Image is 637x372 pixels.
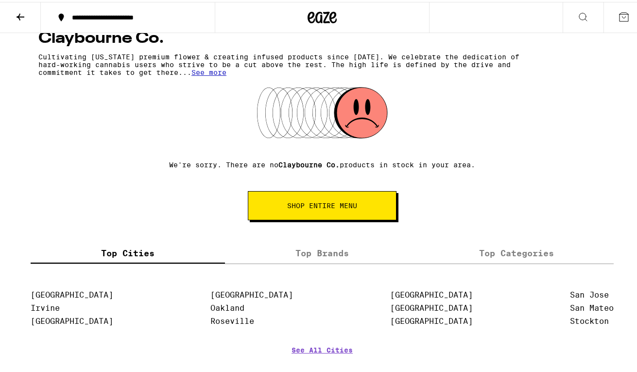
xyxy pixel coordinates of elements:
a: [GEOGRAPHIC_DATA] [31,315,113,324]
strong: Claybourne Co. [278,159,340,167]
span: Hi. Need any help? [6,7,70,15]
p: Cultivating [US_STATE] premium flower & creating infused products since [DATE]. We celebrate the ... [38,51,520,74]
span: SHOP ENTIRE MENU [287,200,357,207]
a: Roseville [210,315,254,324]
a: Oakland [210,301,244,311]
a: [GEOGRAPHIC_DATA] [390,301,473,311]
a: [GEOGRAPHIC_DATA] [210,288,293,298]
a: Stockton [570,315,609,324]
button: SHOP ENTIRE MENU [248,189,396,218]
a: [GEOGRAPHIC_DATA] [390,288,473,298]
h4: Claybourne Co. [38,29,606,44]
label: Top Cities [31,241,225,262]
label: Top Categories [419,241,614,262]
a: San Mateo [570,301,614,311]
a: Irvine [31,301,60,311]
div: tabs [31,241,614,262]
a: [GEOGRAPHIC_DATA] [31,288,113,298]
a: San Jose [570,288,609,298]
span: See more [191,67,226,74]
a: [GEOGRAPHIC_DATA] [390,315,473,324]
label: Top Brands [225,241,419,262]
p: We're sorry. There are no products in stock in your area. [169,159,475,167]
